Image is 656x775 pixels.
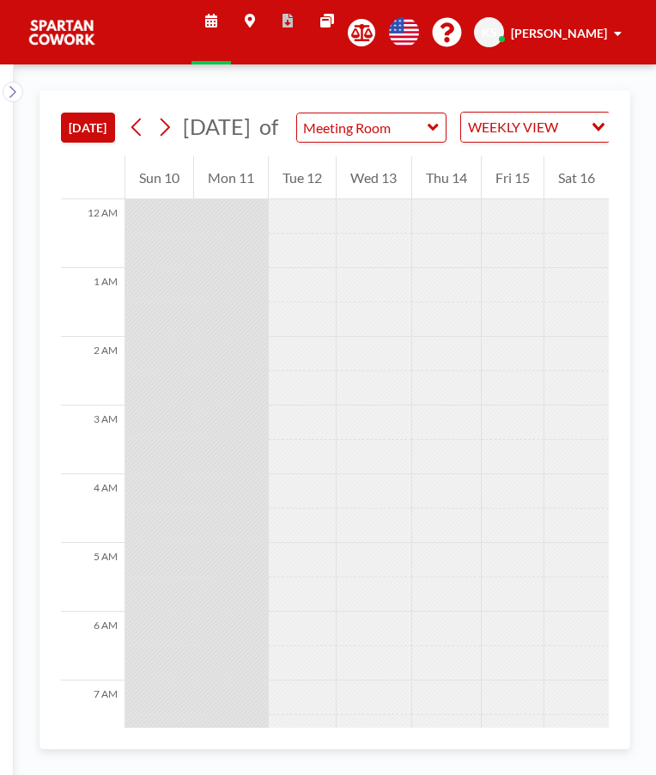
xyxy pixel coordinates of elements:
div: Fri 15 [482,156,544,199]
div: 2 AM [61,337,125,406]
div: Sat 16 [544,156,609,199]
div: 12 AM [61,199,125,268]
div: 1 AM [61,268,125,337]
div: Search for option [461,113,610,142]
input: Meeting Room [297,113,428,142]
img: organization-logo [27,15,96,50]
span: of [259,113,278,140]
div: 7 AM [61,680,125,749]
div: Wed 13 [337,156,410,199]
span: WEEKLY VIEW [465,116,562,138]
div: 5 AM [61,543,125,612]
div: Sun 10 [125,156,193,199]
span: [PERSON_NAME] [511,26,607,40]
div: Thu 14 [412,156,481,199]
span: KS [482,25,497,40]
div: 6 AM [61,612,125,680]
div: Mon 11 [194,156,268,199]
span: [DATE] [183,113,251,139]
div: Tue 12 [269,156,336,199]
div: 3 AM [61,406,125,474]
input: Search for option [563,116,581,138]
div: 4 AM [61,474,125,543]
button: [DATE] [61,113,115,143]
